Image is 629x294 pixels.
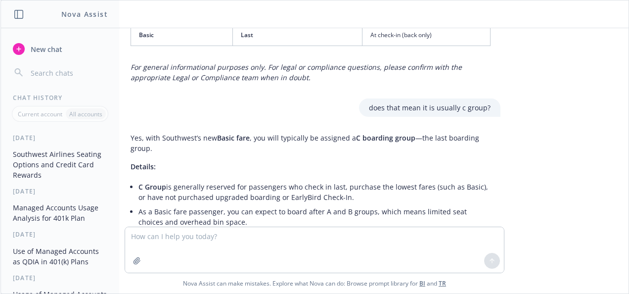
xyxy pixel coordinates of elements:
li: As a Basic fare passenger, you can expect to board after A and B groups, which means limited seat... [138,204,491,229]
a: TR [439,279,446,288]
div: [DATE] [1,230,119,239]
span: Basic [139,31,154,39]
div: [DATE] [1,187,119,196]
button: Use of Managed Accounts as QDIA in 401(k) Plans [9,243,111,270]
div: [DATE] [1,134,119,142]
span: Details: [131,162,156,171]
span: Basic fare [217,133,250,143]
span: C boarding group [356,133,415,143]
em: For general informational purposes only. For legal or compliance questions, please confirm with t... [131,62,462,82]
button: Southwest Airlines Seating Options and Credit Card Rewards [9,146,111,183]
h1: Nova Assist [61,9,108,19]
td: At check-in (back only) [362,25,490,46]
div: Chat History [1,94,119,102]
a: BI [419,279,425,288]
span: Last [241,31,253,39]
button: New chat [9,40,111,58]
p: does that mean it is usually c group? [369,102,491,113]
p: Yes, with Southwest’s new , you will typically be assigned a —the last boarding group. [131,133,491,153]
span: C Group [138,182,166,192]
input: Search chats [29,66,107,80]
button: Managed Accounts Usage Analysis for 401k Plan [9,199,111,226]
span: New chat [29,44,62,54]
p: All accounts [69,110,102,118]
div: [DATE] [1,274,119,282]
li: is generally reserved for passengers who check in last, purchase the lowest fares (such as Basic)... [138,180,491,204]
span: Nova Assist can make mistakes. Explore what Nova can do: Browse prompt library for and [4,273,625,294]
p: Current account [18,110,62,118]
